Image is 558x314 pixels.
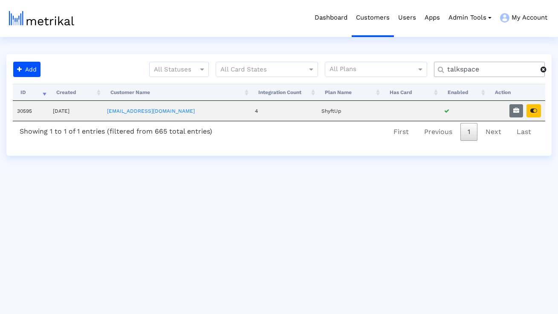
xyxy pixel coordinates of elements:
img: metrical-logo-light.png [9,11,74,26]
th: Enabled: activate to sort column ascending [440,84,487,101]
th: Plan Name: activate to sort column ascending [317,84,382,101]
a: Last [509,123,538,141]
a: Previous [417,123,460,141]
input: All Card States [220,64,298,75]
th: Has Card: activate to sort column ascending [382,84,440,101]
a: First [386,123,416,141]
th: Integration Count: activate to sort column ascending [251,84,317,101]
a: Next [478,123,509,141]
td: ShyftUp [317,101,382,121]
th: Created: activate to sort column ascending [49,84,103,101]
a: 1 [460,123,477,141]
a: [EMAIL_ADDRESS][DOMAIN_NAME] [107,108,195,114]
button: Add [13,62,40,77]
th: ID: activate to sort column ascending [13,84,49,101]
td: 30595 [13,101,49,121]
th: Action [487,84,545,101]
input: All Plans [330,64,418,75]
td: [DATE] [49,101,103,121]
input: Customer Name [441,65,541,74]
td: 4 [251,101,317,121]
img: my-account-menu-icon.png [500,13,509,23]
th: Customer Name: activate to sort column ascending [103,84,250,101]
div: Showing 1 to 1 of 1 entries (filtered from 665 total entries) [13,121,219,139]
